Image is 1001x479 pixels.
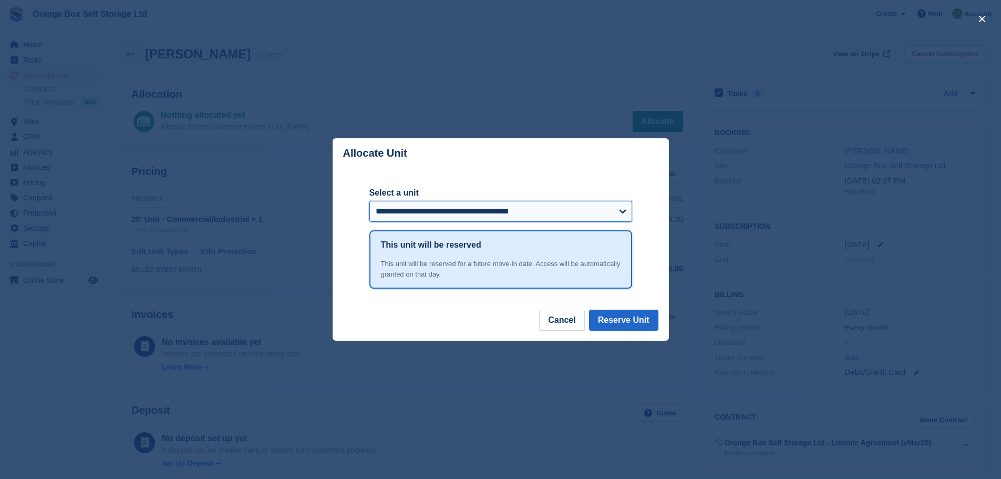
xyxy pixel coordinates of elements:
[369,187,632,199] label: Select a unit
[343,147,407,159] p: Allocate Unit
[589,310,658,331] button: Reserve Unit
[539,310,584,331] button: Cancel
[381,259,621,279] div: This unit will be reserved for a future move-in date. Access will be automatically granted on tha...
[381,239,481,251] h1: This unit will be reserved
[974,11,990,27] button: close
